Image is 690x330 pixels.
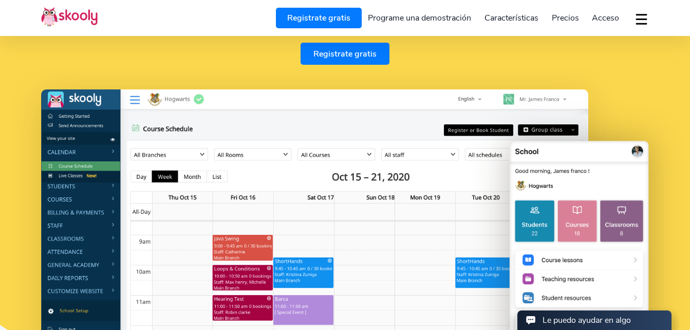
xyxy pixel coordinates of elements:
[41,7,98,27] img: Skooly
[362,10,478,26] a: Programe una demostración
[634,7,649,31] button: dropdown menu
[301,43,389,65] a: Registrate gratis
[276,8,362,28] a: Registrate gratis
[552,12,579,24] span: Precios
[478,10,545,26] a: Características
[585,10,626,26] a: Acceso
[592,12,619,24] span: Acceso
[545,10,586,26] a: Precios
